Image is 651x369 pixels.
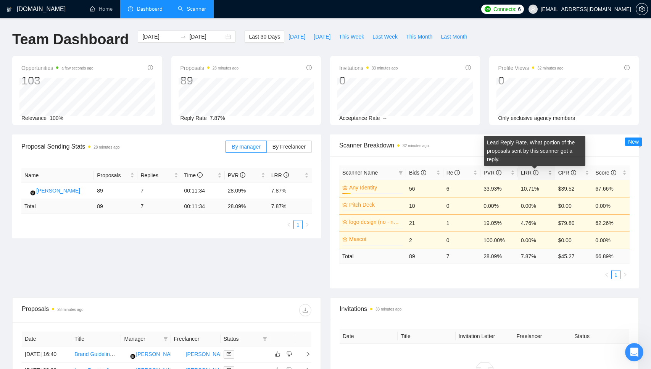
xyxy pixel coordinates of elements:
img: AM [174,350,184,359]
span: dislike [287,351,292,357]
a: AM[PERSON_NAME] [124,351,180,357]
span: Scanner Breakdown [339,141,630,150]
button: download [299,304,311,316]
iframe: Intercom live chat [625,343,643,361]
span: Last 30 Days [249,32,280,41]
span: Proposals [180,63,239,73]
button: This Month [402,31,437,43]
button: left [602,270,611,279]
div: 0 [339,73,398,88]
span: like [275,351,280,357]
img: logo [6,3,12,16]
span: Opportunities [21,63,93,73]
li: Next Page [303,220,312,229]
span: info-circle [306,65,312,70]
span: right [305,222,309,227]
th: Replies [137,168,181,183]
td: 67.66% [592,180,630,197]
th: Manager [121,332,171,346]
div: [PERSON_NAME] [186,350,230,358]
span: This Week [339,32,364,41]
span: info-circle [421,170,426,175]
span: crown [342,185,348,190]
span: LRR [271,172,289,178]
span: Dashboard [137,6,163,12]
div: Proposals [22,304,167,316]
button: [DATE] [309,31,335,43]
a: Any Identity [349,183,401,192]
span: By manager [232,144,260,150]
div: 103 [21,73,93,88]
td: 28.09 % [225,199,268,214]
th: Date [22,332,71,346]
td: 2 [406,231,443,249]
span: Acceptance Rate [339,115,380,121]
span: Only exclusive agency members [498,115,575,121]
td: 0 [443,197,481,214]
td: 0.00% [518,197,555,214]
td: 7 [137,183,181,199]
td: 0.00% [518,231,555,249]
li: Previous Page [602,270,611,279]
a: Mascot [349,235,401,243]
th: Date [340,329,398,344]
td: 10 [406,197,443,214]
a: searchScanner [178,6,206,12]
td: 0 [443,231,481,249]
time: 28 minutes ago [57,307,83,312]
span: left [604,272,609,277]
li: 1 [611,270,620,279]
a: Brand Guidelines and Logo Redesign Project [74,351,181,357]
td: 00:11:34 [181,199,225,214]
span: filter [261,333,269,345]
img: upwork-logo.png [485,6,491,12]
div: [PERSON_NAME] [136,350,180,358]
time: 32 minutes ago [537,66,563,70]
td: 19.05% [480,214,518,231]
span: By Freelancer [272,144,306,150]
span: info-circle [571,170,576,175]
td: Total [339,249,406,264]
span: [DATE] [314,32,330,41]
td: 28.09 % [480,249,518,264]
span: Time [184,172,203,178]
span: info-circle [197,172,203,178]
span: crown [342,202,348,207]
span: setting [636,6,648,12]
time: 28 minutes ago [93,145,119,149]
td: $0.00 [555,197,593,214]
th: Freelancer [171,332,221,346]
span: LRR [521,170,538,176]
img: gigradar-bm.png [130,354,135,359]
span: This Month [406,32,432,41]
time: 33 minutes ago [375,307,401,311]
td: 33.93% [480,180,518,197]
td: 10.71% [518,180,555,197]
div: 0 [498,73,564,88]
div: Lead Reply Rate. What portion of the proposals sent by this scanner got a reply. [484,136,585,166]
td: 0.00% [592,231,630,249]
span: right [299,351,311,357]
td: 89 [94,183,137,199]
span: right [623,272,627,277]
td: 89 [406,249,443,264]
td: $0.00 [555,231,593,249]
button: This Week [335,31,368,43]
a: AM[PERSON_NAME] [174,351,230,357]
span: 100% [50,115,63,121]
td: 56 [406,180,443,197]
span: Reply Rate [180,115,207,121]
span: filter [162,333,169,345]
span: Last Week [372,32,398,41]
a: Pitch Deck [349,201,401,209]
span: New [628,139,639,145]
td: [DATE] 16:40 [22,346,71,363]
td: $79.80 [555,214,593,231]
td: Total [21,199,94,214]
span: [DATE] [288,32,305,41]
td: 00:11:34 [181,183,225,199]
span: Profile Views [498,63,564,73]
span: Proposal Sending Stats [21,142,226,151]
a: homeHome [90,6,113,12]
button: [DATE] [284,31,309,43]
